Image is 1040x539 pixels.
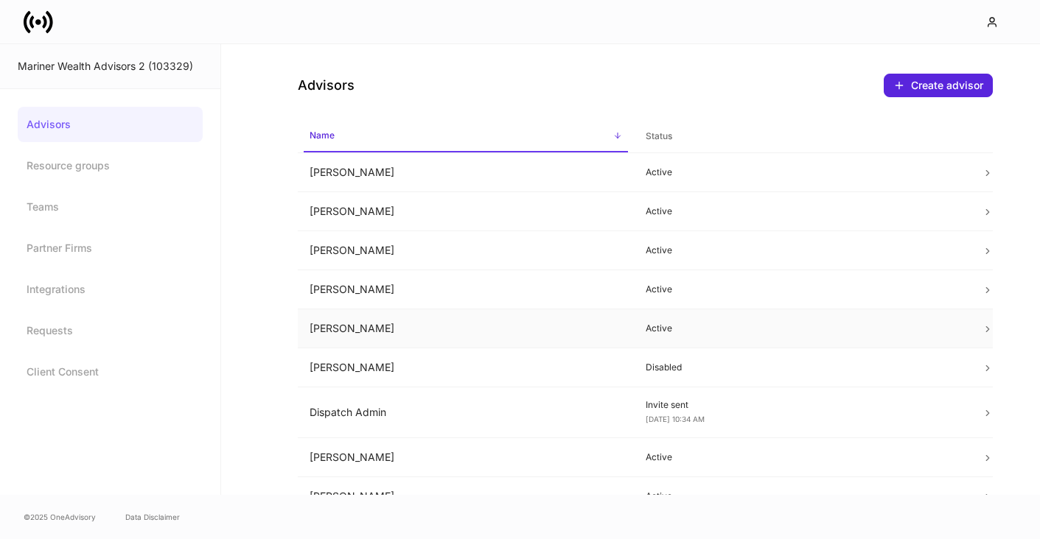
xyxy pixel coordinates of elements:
span: Name [304,121,628,152]
p: Active [646,283,958,295]
a: Partner Firms [18,230,203,266]
a: Integrations [18,272,203,307]
td: [PERSON_NAME] [298,438,634,477]
p: Invite sent [646,399,958,411]
a: Client Consent [18,354,203,390]
p: Disabled [646,362,958,373]
a: Resource groups [18,148,203,183]
td: [PERSON_NAME] [298,153,634,192]
span: [DATE] 10:34 AM [646,415,705,423]
span: Status [640,121,964,152]
p: Active [646,166,958,178]
p: Active [646,451,958,463]
a: Data Disclaimer [125,511,180,523]
div: Mariner Wealth Advisors 2 (103329) [18,59,203,74]
p: Active [646,244,958,256]
a: Teams [18,189,203,225]
td: Dispatch Admin [298,387,634,438]
p: Active [646,205,958,217]
td: [PERSON_NAME] [298,270,634,309]
p: Active [646,490,958,502]
td: [PERSON_NAME] [298,309,634,348]
button: Create advisor [884,74,993,97]
h4: Advisors [298,77,355,94]
td: [PERSON_NAME] [298,348,634,387]
p: Active [646,323,958,334]
a: Requests [18,313,203,348]
div: Create advisor [893,80,983,91]
td: [PERSON_NAME] [298,477,634,516]
h6: Name [310,128,335,142]
h6: Status [646,129,672,143]
td: [PERSON_NAME] [298,192,634,231]
a: Advisors [18,107,203,142]
span: © 2025 OneAdvisory [24,511,96,523]
td: [PERSON_NAME] [298,231,634,270]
